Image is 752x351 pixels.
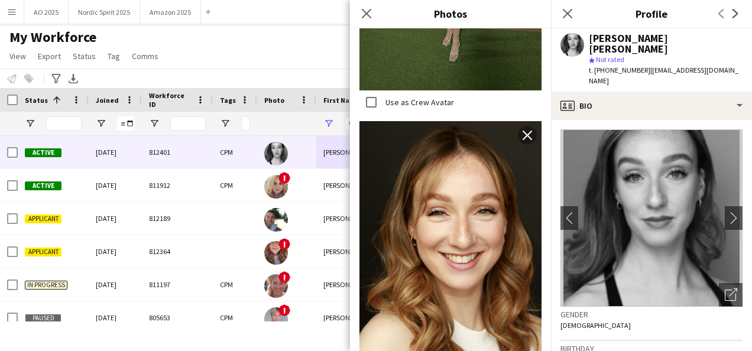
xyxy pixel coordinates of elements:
span: Photo [264,96,284,105]
a: Tag [103,48,125,64]
div: [DATE] [89,169,142,201]
input: First Name Filter Input [345,116,374,131]
div: CPM [213,136,257,168]
button: Amazon 2025 [140,1,201,24]
img: Crew avatar or photo [560,129,743,307]
span: Active [25,181,61,190]
div: [DATE] [89,268,142,301]
a: View [5,48,31,64]
span: | [EMAIL_ADDRESS][DOMAIN_NAME] [589,66,738,85]
input: Workforce ID Filter Input [170,116,206,131]
div: [PERSON_NAME] [316,235,381,268]
input: Joined Filter Input [117,116,135,131]
span: [DEMOGRAPHIC_DATA] [560,321,631,330]
div: 812189 [142,202,213,235]
div: 805653 [142,301,213,334]
button: Open Filter Menu [323,118,334,129]
span: ! [278,172,290,184]
span: Export [38,51,61,61]
label: Use as Crew Avatar [383,97,454,108]
img: Amy Carrie [264,142,288,165]
div: 812401 [142,136,213,168]
div: [DATE] [89,301,142,334]
span: Status [73,51,96,61]
button: Open Filter Menu [220,118,231,129]
img: Amy Spencer [264,307,288,331]
div: 812364 [142,235,213,268]
div: [DATE] [89,235,142,268]
span: Tags [220,96,236,105]
span: Not rated [596,55,624,64]
span: Applicant [25,214,61,223]
span: Tag [108,51,120,61]
h3: Photos [350,6,551,21]
span: Status [25,96,48,105]
h3: Gender [560,309,743,320]
div: [PERSON_NAME] [316,268,381,301]
span: In progress [25,281,67,290]
app-action-btn: Export XLSX [66,71,80,86]
span: Comms [132,51,158,61]
span: Joined [96,96,119,105]
button: Nordic Spirit 2025 [69,1,140,24]
app-action-btn: Advanced filters [49,71,63,86]
div: CPM [213,268,257,301]
span: Paused [25,314,61,323]
img: Amy Mowle [264,175,288,199]
div: [PERSON_NAME] [PERSON_NAME] [589,33,743,54]
span: Workforce ID [149,91,192,109]
button: Open Filter Menu [96,118,106,129]
img: Amy Folkard-Moore [264,241,288,265]
span: ! [278,238,290,250]
span: My Workforce [9,28,96,46]
div: [DATE] [89,136,142,168]
button: AO 2025 [24,1,69,24]
span: ! [278,271,290,283]
span: t. [PHONE_NUMBER] [589,66,650,74]
span: View [9,51,26,61]
span: ! [278,304,290,316]
input: Status Filter Input [46,116,82,131]
input: Tags Filter Input [241,116,250,131]
span: First Name [323,96,359,105]
div: CPM [213,301,257,334]
button: Open Filter Menu [149,118,160,129]
span: Applicant [25,248,61,256]
div: [DATE] [89,202,142,235]
div: 811912 [142,169,213,201]
div: [PERSON_NAME] [316,136,381,168]
div: [PERSON_NAME] [316,202,381,235]
div: 811197 [142,268,213,301]
img: Amy Shadbolt [264,274,288,298]
a: Comms [127,48,163,64]
div: Open photos pop-in [719,283,743,307]
div: CPM [213,169,257,201]
img: Amy Crudgington [264,208,288,232]
a: Export [33,48,66,64]
div: [PERSON_NAME] [316,301,381,334]
div: Bio [551,92,752,120]
button: Open Filter Menu [25,118,35,129]
div: [PERSON_NAME] [316,169,381,201]
a: Status [68,48,101,64]
h3: Profile [551,6,752,21]
span: Active [25,148,61,157]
